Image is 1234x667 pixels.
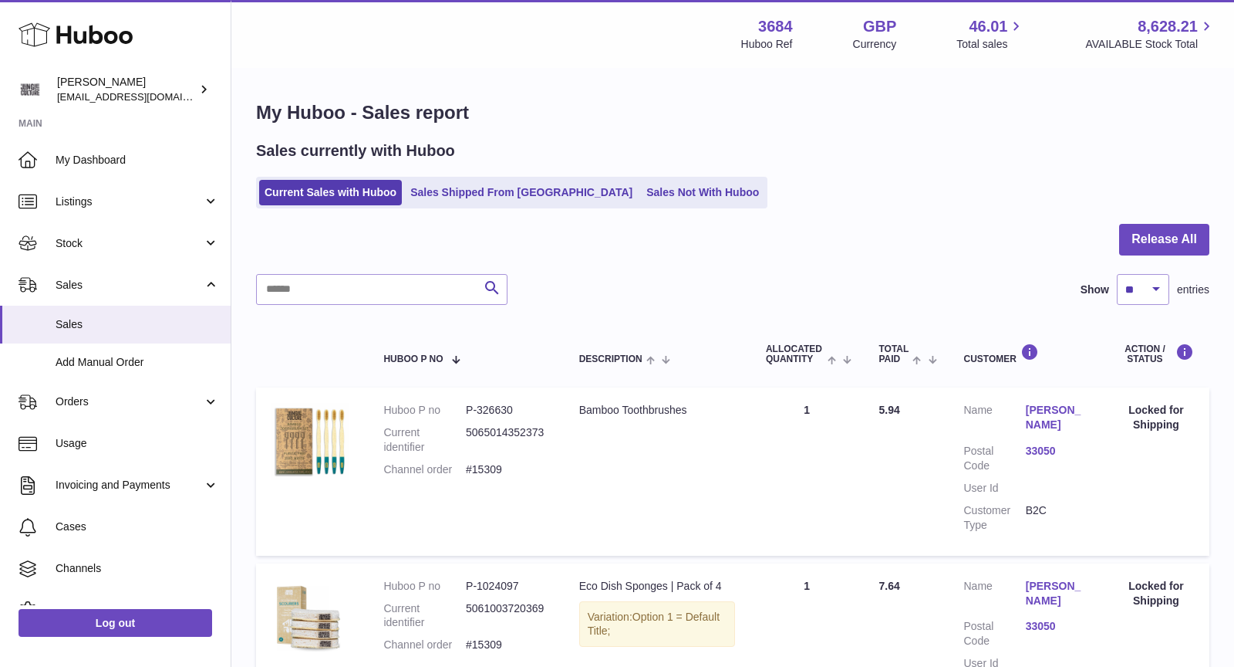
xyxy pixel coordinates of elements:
span: My Dashboard [56,153,219,168]
dd: B2C [1026,503,1087,533]
div: Locked for Shipping [1118,403,1194,432]
a: Current Sales with Huboo [259,180,402,205]
dd: 5065014352373 [466,425,548,455]
dt: Channel order [383,638,466,652]
span: Cases [56,520,219,534]
dd: 5061003720369 [466,601,548,631]
a: Log out [19,609,212,637]
span: Total paid [878,344,909,364]
a: Sales Shipped From [GEOGRAPHIC_DATA] [405,180,638,205]
span: Orders [56,394,203,409]
span: Sales [56,278,203,293]
div: Bamboo Toothbrushes [579,403,735,418]
div: Locked for Shipping [1118,579,1194,608]
div: [PERSON_NAME] [57,75,196,104]
dt: Customer Type [964,503,1026,533]
span: Stock [56,236,203,251]
button: Release All [1119,224,1209,256]
span: entries [1177,283,1209,297]
a: 8,628.21 AVAILABLE Stock Total [1085,16,1215,52]
dt: Current identifier [383,601,466,631]
div: Action / Status [1118,344,1194,364]
dt: Name [964,403,1026,436]
img: $_57.JPG [271,403,349,480]
span: Settings [56,603,219,618]
a: [PERSON_NAME] [1026,403,1087,432]
td: 1 [750,388,864,555]
div: Customer [964,344,1087,364]
div: Currency [853,37,897,52]
div: Eco Dish Sponges | Pack of 4 [579,579,735,594]
strong: 3684 [758,16,793,37]
h2: Sales currently with Huboo [256,141,455,161]
dt: User Id [964,481,1026,496]
h1: My Huboo - Sales report [256,100,1209,125]
dd: #15309 [466,638,548,652]
span: 5.94 [878,404,899,416]
a: 33050 [1026,444,1087,459]
dd: P-1024097 [466,579,548,594]
a: [PERSON_NAME] [1026,579,1087,608]
dd: P-326630 [466,403,548,418]
a: 46.01 Total sales [956,16,1025,52]
dt: Postal Code [964,619,1026,648]
strong: GBP [863,16,896,37]
a: Sales Not With Huboo [641,180,764,205]
a: 33050 [1026,619,1087,634]
span: AVAILABLE Stock Total [1085,37,1215,52]
span: 46.01 [969,16,1007,37]
dd: #15309 [466,462,548,477]
span: Description [579,354,642,364]
dt: Huboo P no [383,579,466,594]
span: 7.64 [878,580,899,592]
dt: Current identifier [383,425,466,455]
span: Huboo P no [383,354,443,364]
div: Huboo Ref [741,37,793,52]
span: ALLOCATED Quantity [766,344,824,364]
dt: Postal Code [964,444,1026,473]
span: Sales [56,317,219,332]
span: Total sales [956,37,1025,52]
img: eco-sponges-sustainable.jpg [271,579,349,656]
span: Option 1 = Default Title; [588,611,720,638]
span: Channels [56,561,219,576]
dt: Huboo P no [383,403,466,418]
dt: Name [964,579,1026,612]
img: theinternationalventure@gmail.com [19,78,42,101]
span: Listings [56,195,203,209]
span: Add Manual Order [56,355,219,370]
span: Usage [56,436,219,451]
div: Variation: [579,601,735,648]
span: [EMAIL_ADDRESS][DOMAIN_NAME] [57,90,227,103]
span: Invoicing and Payments [56,478,203,493]
label: Show [1081,283,1109,297]
span: 8,628.21 [1138,16,1198,37]
dt: Channel order [383,462,466,477]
